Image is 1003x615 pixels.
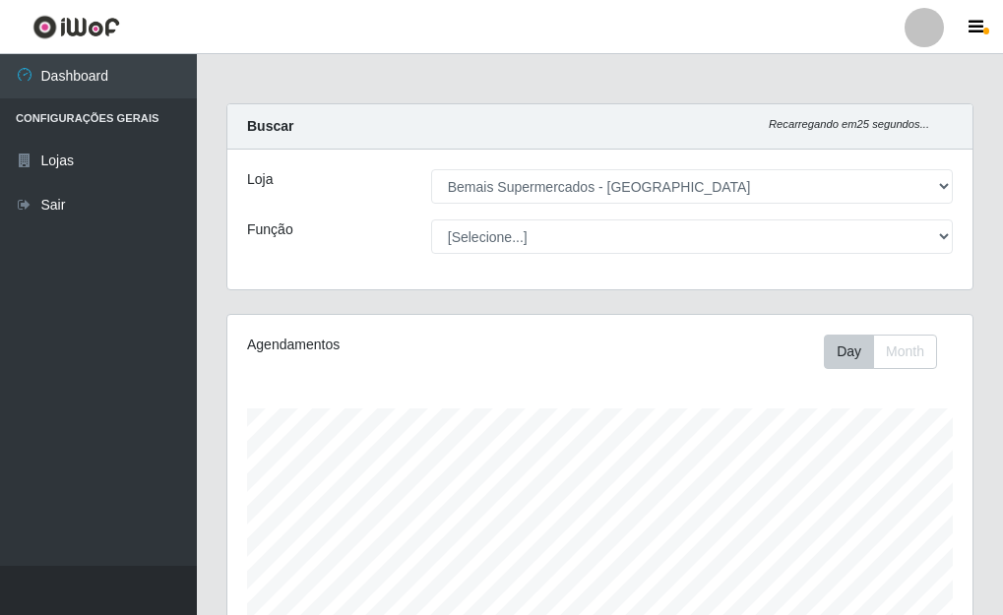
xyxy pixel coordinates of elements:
button: Day [824,335,874,369]
img: CoreUI Logo [32,15,120,39]
div: First group [824,335,937,369]
i: Recarregando em 25 segundos... [769,118,929,130]
strong: Buscar [247,118,293,134]
div: Toolbar with button groups [824,335,953,369]
label: Loja [247,169,273,190]
button: Month [873,335,937,369]
label: Função [247,219,293,240]
div: Agendamentos [247,335,524,355]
